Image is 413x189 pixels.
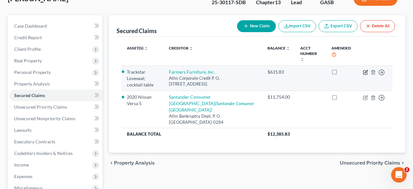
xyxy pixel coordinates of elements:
[122,128,262,139] th: Balance Total
[340,160,405,166] button: Unsecured Priority Claims chevron_right
[9,113,102,124] a: Unsecured Nonpriority Claims
[9,78,102,90] a: Property Analysis
[340,160,400,166] span: Unsecured Priority Claims
[9,20,102,32] a: Case Dashboard
[109,160,114,166] i: chevron_left
[109,160,155,166] button: chevron_left Property Analysis
[268,94,290,100] div: $11,754.00
[278,20,316,32] button: Import CSV
[286,47,290,50] i: unfold_more
[9,101,102,113] a: Unsecured Priority Claims
[127,94,159,107] li: 2020 Nissan Versa S
[9,32,102,43] a: Credit Report
[9,124,102,136] a: Lawsuits
[14,81,50,86] span: Property Analysis
[14,150,73,156] span: Codebtors Insiders & Notices
[14,127,31,133] span: Lawsuits
[9,90,102,101] a: Secured Claims
[300,58,304,61] i: unfold_more
[169,75,257,87] div: Attn: Corporate Credit P. O. [STREET_ADDRESS]
[169,46,193,50] a: Creditor unfold_more
[391,167,407,183] iframe: Intercom live chat
[127,69,159,88] li: Trackstar Loveseat; cocktail table
[14,174,32,179] span: Expenses
[319,20,357,32] a: Export CSV
[237,20,276,32] button: New Claim
[268,69,290,75] div: $631.83
[14,35,42,40] span: Credit Report
[114,160,155,166] span: Property Analysis
[14,139,55,144] span: Executory Contracts
[14,46,41,52] span: Client Profile
[117,27,157,35] div: Secured Claims
[144,47,148,50] i: unfold_more
[400,160,405,166] i: chevron_right
[14,23,47,29] span: Case Dashboard
[14,69,51,75] span: Personal Property
[300,46,317,61] a: Acct Number unfold_more
[14,93,45,98] span: Secured Claims
[169,113,257,125] div: Attn: Bankruptcy Dept. P. O. [GEOGRAPHIC_DATA]-0284
[14,58,42,63] span: Real Property
[404,167,409,172] span: 2
[127,46,148,50] a: Asset(s) unfold_more
[14,162,29,167] span: Income
[9,136,102,148] a: Executory Contracts
[169,69,215,75] a: Farmers Furniture, Inc.
[360,20,395,32] button: Delete All
[268,131,290,137] span: $12,385.83
[326,42,358,66] th: Amended
[14,116,75,121] span: Unsecured Nonpriority Claims
[268,46,290,50] a: Balance unfold_more
[14,104,67,110] span: Unsecured Priority Claims
[189,47,193,50] i: unfold_more
[169,94,254,113] a: Santander Consumer [GEOGRAPHIC_DATA](Santander Consumer [GEOGRAPHIC_DATA])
